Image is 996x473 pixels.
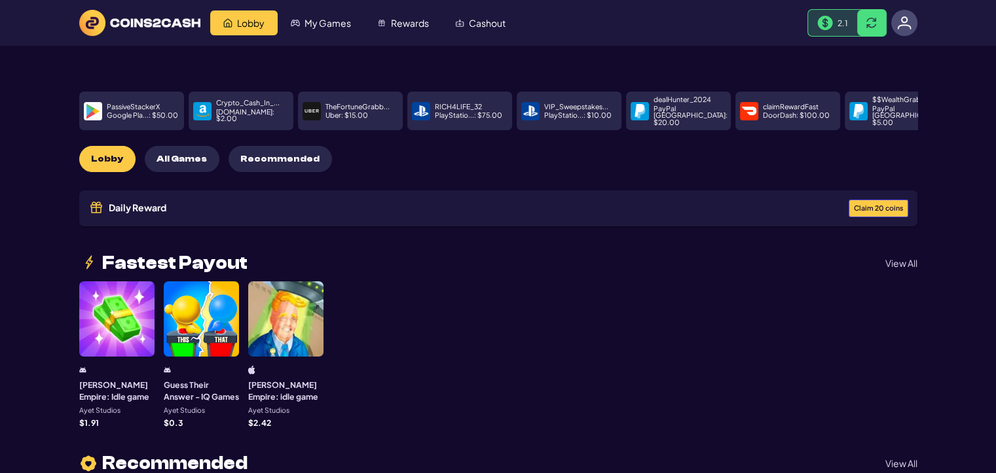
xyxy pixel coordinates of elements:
[364,10,442,35] a: Rewards
[79,419,99,427] p: $ 1.91
[872,96,938,103] p: $$WealthGrabber...
[291,18,300,27] img: My Games
[240,154,320,165] span: Recommended
[216,109,289,122] p: [DOMAIN_NAME] : $ 2.00
[223,18,232,27] img: Lobby
[391,18,429,27] span: Rewards
[872,105,946,126] p: PayPal [GEOGRAPHIC_DATA] : $ 5.00
[435,112,502,119] p: PlayStatio... : $ 75.00
[79,454,98,473] img: heart
[157,154,207,165] span: All Games
[654,96,711,103] p: dealHunter_2024
[79,366,86,374] img: android
[216,99,280,107] p: Crypto_Cash_In_...
[195,104,210,118] img: payment icon
[377,18,386,27] img: Rewards
[229,146,332,172] button: Recommended
[885,459,917,468] p: View All
[838,18,848,28] span: 2.1
[79,146,136,172] button: Lobby
[248,379,323,403] h3: [PERSON_NAME] Empire: idle game
[145,146,219,172] button: All Games
[164,419,183,427] p: $ 0.3
[763,112,830,119] p: DoorDash : $ 100.00
[544,103,608,111] p: VIP_Sweepstakes...
[455,18,464,27] img: Cashout
[248,366,255,374] img: ios
[210,10,278,35] a: Lobby
[633,104,647,118] img: payment icon
[817,16,833,31] img: Money Bill
[278,10,364,35] a: My Games
[304,104,319,118] img: payment icon
[304,18,351,27] span: My Games
[79,254,98,272] img: lightning
[325,103,390,111] p: TheFortuneGrabb...
[86,104,100,118] img: payment icon
[523,104,538,118] img: payment icon
[654,105,728,126] p: PayPal [GEOGRAPHIC_DATA] : $ 20.00
[469,18,506,27] span: Cashout
[435,103,482,111] p: RICH4LIFE_32
[897,16,912,30] img: avatar
[107,103,160,111] p: PassiveStackerX
[88,200,104,215] img: Gift icon
[544,112,612,119] p: PlayStatio... : $ 10.00
[854,205,903,212] span: Claim 20 coins
[248,407,289,414] p: Ayet Studios
[107,112,178,119] p: Google Pla... : $ 50.00
[885,258,917,268] p: View All
[849,200,908,217] button: Claim 20 coins
[79,10,200,36] img: logo text
[325,112,368,119] p: Uber : $ 15.00
[763,103,819,111] p: claimRewardFast
[442,10,519,35] a: Cashout
[742,104,756,118] img: payment icon
[164,379,239,403] h3: Guess Their Answer - IQ Games
[851,104,866,118] img: payment icon
[248,419,271,427] p: $ 2.42
[79,379,155,403] h3: [PERSON_NAME] Empire: Idle game
[79,407,120,414] p: Ayet Studios
[237,18,265,27] span: Lobby
[164,366,171,374] img: android
[109,203,166,212] span: Daily Reward
[164,407,205,414] p: Ayet Studios
[102,454,248,472] span: Recommended
[91,154,123,165] span: Lobby
[102,254,248,272] span: Fastest Payout
[414,104,428,118] img: payment icon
